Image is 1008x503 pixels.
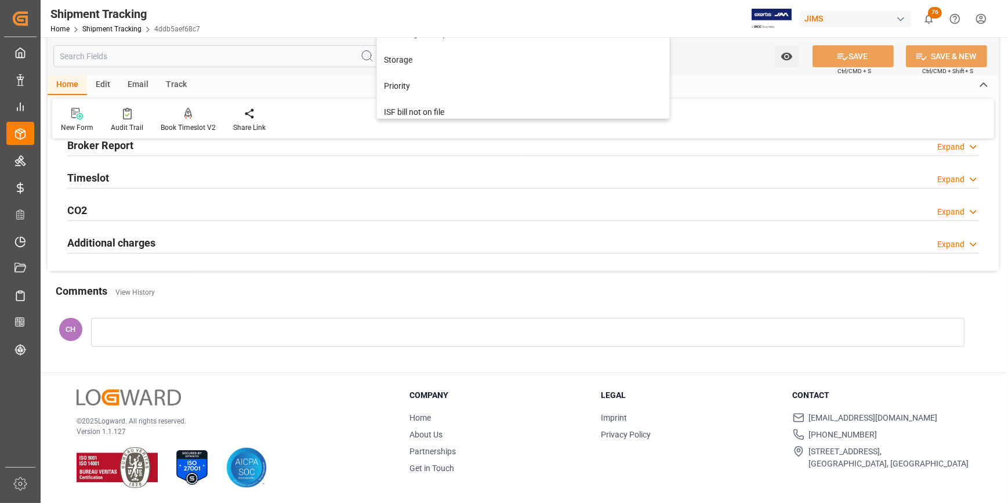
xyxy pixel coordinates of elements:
img: ISO 9001 & ISO 14001 Certification [77,447,158,488]
img: ISO 27001 Certification [172,447,212,488]
a: Partnerships [409,447,456,456]
a: About Us [409,430,443,439]
button: SAVE & NEW [906,45,987,67]
a: Home [409,413,431,422]
div: Expand [937,141,965,153]
div: Shipment Tracking [50,5,200,23]
div: Track [157,75,195,95]
input: Search Fields [53,45,378,67]
span: [EMAIL_ADDRESS][DOMAIN_NAME] [809,412,938,424]
span: 76 [928,7,942,19]
span: [PHONE_NUMBER] [809,429,878,441]
a: Privacy Policy [601,430,651,439]
div: Edit [87,75,119,95]
button: open menu [775,45,799,67]
p: © 2025 Logward. All rights reserved. [77,416,380,426]
div: Home [48,75,87,95]
p: Version 1.1.127 [77,426,380,437]
button: JIMS [800,8,916,30]
button: show 76 new notifications [916,6,942,32]
h3: Legal [601,389,778,401]
span: Ctrl/CMD + S [837,67,871,75]
span: Ctrl/CMD + Shift + S [922,67,973,75]
a: Home [50,25,70,33]
div: Audit Trail [111,122,143,133]
div: Priority [377,73,669,99]
button: Help Center [942,6,968,32]
a: Get in Touch [409,464,454,473]
div: Expand [937,238,965,251]
div: Share Link [233,122,266,133]
h2: Additional charges [67,235,155,251]
a: Shipment Tracking [82,25,142,33]
h3: Contact [793,389,970,401]
button: SAVE [813,45,894,67]
div: ISF bill not on file [377,99,669,125]
div: New Form [61,122,93,133]
a: Imprint [601,413,627,422]
img: Exertis%20JAM%20-%20Email%20Logo.jpg_1722504956.jpg [752,9,792,29]
h3: Company [409,389,586,401]
div: Expand [937,173,965,186]
h2: Broker Report [67,137,133,153]
img: AICPA SOC [226,447,267,488]
div: Book Timeslot V2 [161,122,216,133]
a: View History [115,288,155,296]
div: Storage [377,47,669,73]
div: Email [119,75,157,95]
h2: CO2 [67,202,87,218]
h2: Comments [56,283,107,299]
div: JIMS [800,10,911,27]
span: [STREET_ADDRESS], [GEOGRAPHIC_DATA], [GEOGRAPHIC_DATA] [809,446,969,470]
span: CH [66,325,76,334]
div: Expand [937,206,965,218]
img: Logward Logo [77,389,181,406]
h2: Timeslot [67,170,109,186]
